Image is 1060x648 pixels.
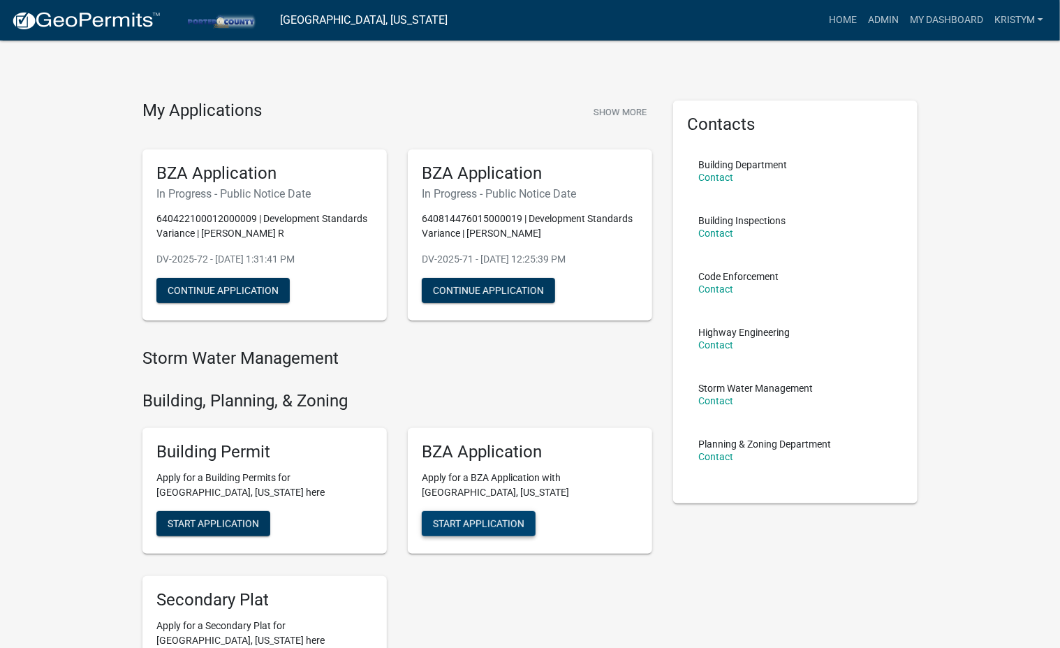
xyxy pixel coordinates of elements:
p: 640814476015000019 | Development Standards Variance | [PERSON_NAME] [422,212,638,241]
a: Contact [698,339,733,351]
p: Storm Water Management [698,383,813,393]
p: DV-2025-71 - [DATE] 12:25:39 PM [422,252,638,267]
a: KristyM [989,7,1049,34]
p: Planning & Zoning Department [698,439,831,449]
a: [GEOGRAPHIC_DATA], [US_STATE] [280,8,448,32]
button: Continue Application [422,278,555,303]
a: Contact [698,172,733,183]
h5: Building Permit [156,442,373,462]
p: Highway Engineering [698,327,790,337]
button: Start Application [422,511,536,536]
a: Contact [698,228,733,239]
p: Apply for a BZA Application with [GEOGRAPHIC_DATA], [US_STATE] [422,471,638,500]
p: Apply for a Building Permits for [GEOGRAPHIC_DATA], [US_STATE] here [156,471,373,500]
button: Start Application [156,511,270,536]
h5: BZA Application [422,163,638,184]
a: My Dashboard [904,7,989,34]
a: Contact [698,283,733,295]
a: Contact [698,451,733,462]
p: DV-2025-72 - [DATE] 1:31:41 PM [156,252,373,267]
p: Apply for a Secondary Plat for [GEOGRAPHIC_DATA], [US_STATE] here [156,619,373,648]
h4: My Applications [142,101,262,121]
button: Continue Application [156,278,290,303]
a: Admin [862,7,904,34]
span: Start Application [433,517,524,529]
h4: Building, Planning, & Zoning [142,391,652,411]
a: Home [823,7,862,34]
h5: BZA Application [156,163,373,184]
span: Start Application [168,517,259,529]
h5: Secondary Plat [156,590,373,610]
img: Porter County, Indiana [172,10,269,29]
p: 640422100012000009 | Development Standards Variance | [PERSON_NAME] R [156,212,373,241]
h6: In Progress - Public Notice Date [156,187,373,200]
h4: Storm Water Management [142,348,652,369]
a: Contact [698,395,733,406]
h5: BZA Application [422,442,638,462]
button: Show More [588,101,652,124]
p: Building Department [698,160,787,170]
p: Building Inspections [698,216,786,226]
h5: Contacts [687,115,904,135]
p: Code Enforcement [698,272,779,281]
h6: In Progress - Public Notice Date [422,187,638,200]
